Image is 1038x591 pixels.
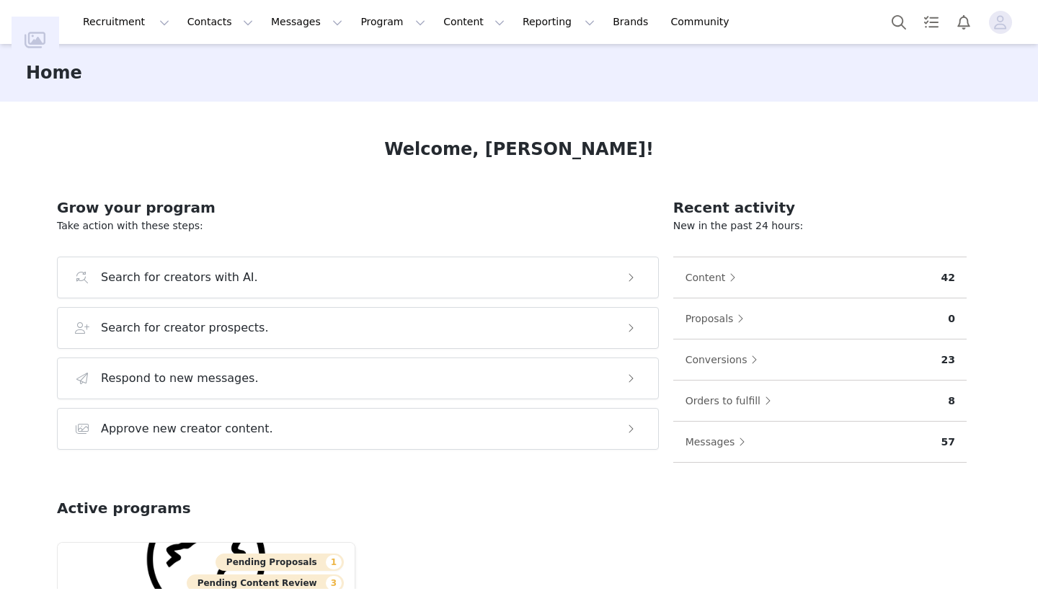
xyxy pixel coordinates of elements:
button: Notifications [948,6,980,38]
button: Recruitment [74,6,178,38]
h3: Search for creators with AI. [101,269,258,286]
h2: Recent activity [673,197,967,218]
button: Search for creators with AI. [57,257,659,298]
button: Reporting [514,6,603,38]
p: 0 [948,311,955,326]
p: 8 [948,394,955,409]
button: Conversions [685,348,766,371]
h3: Home [26,60,82,86]
h3: Respond to new messages. [101,370,259,387]
h3: Approve new creator content. [101,420,273,437]
button: Search for creator prospects. [57,307,659,349]
h2: Active programs [57,497,191,519]
a: Brands [604,6,661,38]
h2: Grow your program [57,197,659,218]
button: Messages [685,430,753,453]
button: Respond to new messages. [57,357,659,399]
h1: Welcome, [PERSON_NAME]! [384,136,654,162]
p: 23 [941,352,955,368]
button: Approve new creator content. [57,408,659,450]
p: Take action with these steps: [57,218,659,234]
a: Tasks [915,6,947,38]
button: Search [883,6,915,38]
button: Content [685,266,744,289]
button: Profile [980,11,1026,34]
a: Community [662,6,745,38]
button: Contacts [179,6,262,38]
button: Content [435,6,513,38]
p: 42 [941,270,955,285]
button: Program [352,6,434,38]
p: 57 [941,435,955,450]
button: Messages [262,6,351,38]
button: Orders to fulfill [685,389,778,412]
p: New in the past 24 hours: [673,218,967,234]
button: Proposals [685,307,752,330]
div: avatar [993,11,1007,34]
button: Pending Proposals1 [216,554,344,571]
h3: Search for creator prospects. [101,319,269,337]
